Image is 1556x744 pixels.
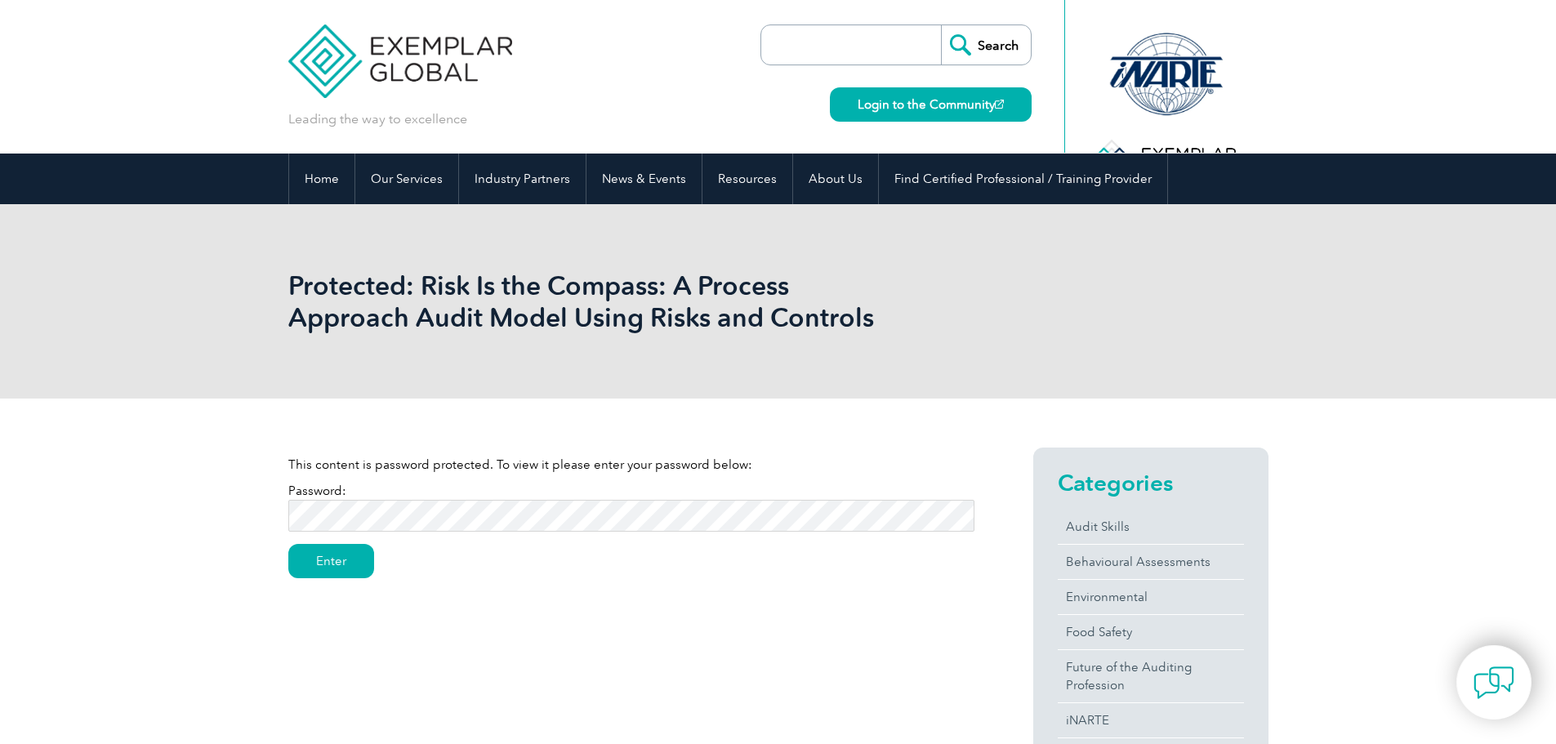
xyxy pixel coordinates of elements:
[355,154,458,204] a: Our Services
[830,87,1032,122] a: Login to the Community
[288,544,374,578] input: Enter
[1058,615,1244,649] a: Food Safety
[995,100,1004,109] img: open_square.png
[1058,650,1244,702] a: Future of the Auditing Profession
[288,270,916,333] h1: Protected: Risk Is the Compass: A Process Approach Audit Model Using Risks and Controls
[1058,580,1244,614] a: Environmental
[1058,703,1244,737] a: iNARTE
[1058,470,1244,496] h2: Categories
[941,25,1031,65] input: Search
[288,500,974,532] input: Password:
[459,154,586,204] a: Industry Partners
[1058,510,1244,544] a: Audit Skills
[1474,662,1514,703] img: contact-chat.png
[288,456,974,474] p: This content is password protected. To view it please enter your password below:
[288,110,467,128] p: Leading the way to excellence
[288,483,974,523] label: Password:
[702,154,792,204] a: Resources
[793,154,878,204] a: About Us
[879,154,1167,204] a: Find Certified Professional / Training Provider
[586,154,702,204] a: News & Events
[289,154,354,204] a: Home
[1058,545,1244,579] a: Behavioural Assessments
